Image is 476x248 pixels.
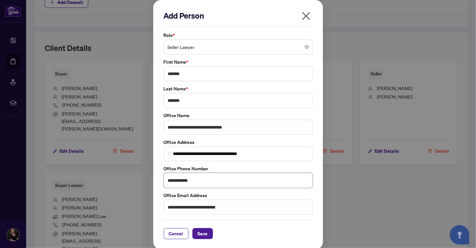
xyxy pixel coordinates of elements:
span: close [301,11,311,21]
label: Last Name [164,85,313,92]
h2: Add Person [164,10,313,21]
label: Role [164,32,313,39]
label: Office Email Address [164,192,313,199]
span: Seller Lawyer [168,41,309,53]
label: Office Name [164,112,313,119]
span: Cancel [169,228,183,239]
label: Office Phone Number [164,165,313,172]
span: Save [198,228,208,239]
label: Office Address [164,139,313,146]
button: Open asap [450,225,469,245]
label: First Name [164,58,313,66]
button: Save [192,228,213,239]
span: close-circle [305,45,309,49]
button: Cancel [164,228,189,239]
img: search_icon [168,152,172,156]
